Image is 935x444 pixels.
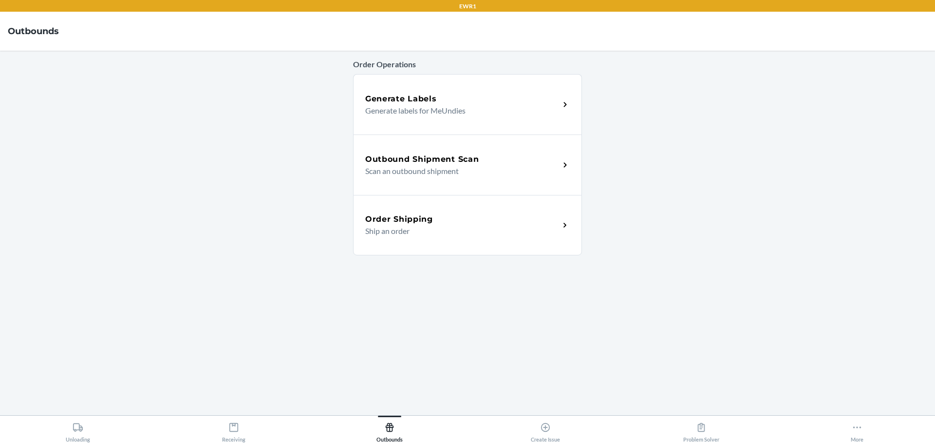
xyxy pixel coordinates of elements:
h5: Order Shipping [365,213,433,225]
button: Problem Solver [623,416,779,443]
a: Generate LabelsGenerate labels for MeUndies [353,74,582,135]
a: Outbound Shipment ScanScan an outbound shipment [353,135,582,195]
p: Ship an order [365,225,552,237]
button: Outbounds [312,416,467,443]
p: Generate labels for MeUndies [365,105,552,116]
button: More [779,416,935,443]
div: Unloading [66,418,90,443]
div: More [851,418,863,443]
p: Order Operations [353,58,582,70]
button: Receiving [156,416,312,443]
div: Receiving [222,418,245,443]
div: Problem Solver [683,418,719,443]
h4: Outbounds [8,25,59,38]
div: Outbounds [376,418,403,443]
h5: Outbound Shipment Scan [365,154,479,165]
button: Create Issue [467,416,623,443]
div: Create Issue [531,418,560,443]
h5: Generate Labels [365,93,437,105]
p: EWR1 [459,2,476,11]
a: Order ShippingShip an order [353,195,582,255]
p: Scan an outbound shipment [365,165,552,177]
